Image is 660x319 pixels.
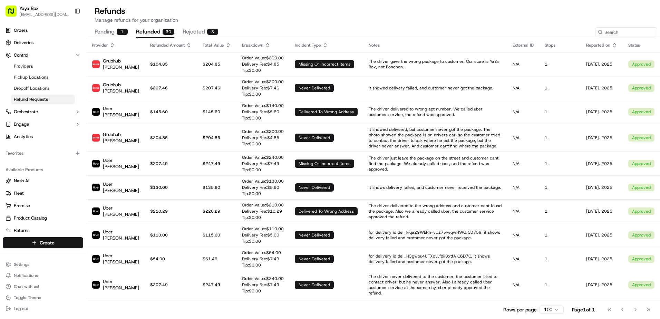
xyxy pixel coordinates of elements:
img: Uber [92,160,100,167]
p: Tip: $ 0.00 [242,141,284,147]
p: Tip: $ 0.00 [242,288,284,294]
p: The driver delivered to wrong apt number. We called uber customer service, the refund was approved. [369,106,502,117]
img: Uber [92,281,100,289]
span: Orders [14,27,28,33]
p: $110.00 [150,232,192,238]
img: 1736555255976-a54dd68f-1ca7-489b-9aae-adbdc363a1c4 [7,66,19,78]
div: External ID [513,42,534,48]
p: $204.85 [150,135,192,141]
button: Log out [3,304,83,313]
p: [PERSON_NAME] [103,187,139,194]
p: Order Value: $ 200.00 [242,55,284,61]
p: $54.00 [150,256,192,262]
p: [DATE]. 2025 [586,135,617,141]
div: approved [628,84,654,92]
p: N/A [513,256,534,262]
span: Knowledge Base [14,154,53,161]
span: Pickup Locations [14,74,48,80]
p: Grubhub [103,132,139,138]
span: • [57,126,60,131]
img: 1736555255976-a54dd68f-1ca7-489b-9aae-adbdc363a1c4 [14,107,19,113]
img: 1727276513143-84d647e1-66c0-4f92-a045-3c9f9f5dfd92 [14,66,27,78]
p: 1 [545,61,575,67]
span: Create [40,239,55,246]
p: Tip: $ 0.00 [242,91,284,97]
button: rejected [183,26,218,38]
p: Order Value: $ 240.00 [242,276,284,281]
p: $130.00 [150,185,192,190]
img: Grubhub [92,134,100,142]
img: Uber [92,108,100,116]
p: 1 [545,256,575,262]
p: Order Value: $ 200.00 [242,129,284,134]
p: [PERSON_NAME] [103,88,139,94]
p: for delivery id del_kiqa29WERh-vUZ7wwqwHWQ C0759, it shows delivery failed and customer never got... [369,230,502,241]
img: Uber [92,207,100,215]
div: 30 [163,29,174,35]
p: N/A [513,232,534,238]
p: $ 247.49 [203,161,231,166]
a: Product Catalog [6,215,80,221]
button: See all [107,88,126,97]
p: N/A [513,61,534,67]
div: never delivered [295,231,334,239]
p: Order Value: $ 54.00 [242,250,281,255]
div: delivered to wrong address [295,108,358,116]
img: Nash [7,7,21,21]
p: [PERSON_NAME] [103,112,139,118]
button: Engage [3,119,83,130]
p: Delivery Fee: $ 5.60 [242,109,284,115]
p: Delivery Fee: $ 5.60 [242,232,284,238]
span: Product Catalog [14,215,47,221]
a: Powered byPylon [49,171,84,176]
span: Analytics [14,134,33,140]
p: 1 [545,85,575,91]
p: $ 145.60 [203,109,231,115]
button: Yaya Box[EMAIL_ADDRESS][DOMAIN_NAME] [3,3,71,19]
p: Tip: $ 0.00 [242,115,284,121]
span: [EMAIL_ADDRESS][DOMAIN_NAME] [19,12,69,17]
p: Uber [103,205,139,211]
p: [DATE]. 2025 [586,282,617,288]
a: Providers [11,61,75,71]
p: [DATE]. 2025 [586,85,617,91]
div: approved [628,231,654,239]
div: 📗 [7,155,12,161]
p: 1 [545,161,575,166]
p: Order Value: $ 130.00 [242,178,284,184]
p: N/A [513,109,534,115]
p: Delivery Fee: $ 4.85 [242,135,284,141]
a: Refund Requests [11,95,75,104]
p: Grubhub [103,82,139,88]
div: Stops [545,42,575,48]
p: Grubhub [103,58,139,64]
div: approved [628,255,654,263]
div: Incident Type [295,42,358,48]
div: Available Products [3,164,83,175]
div: never delivered [295,84,334,92]
p: [PERSON_NAME] [103,285,139,291]
p: [DATE]. 2025 [586,109,617,115]
p: Delivery Fee: $ 10.29 [242,209,284,214]
p: Tip: $ 0.00 [242,262,281,268]
p: 1 [545,209,575,214]
div: Provider [92,42,139,48]
button: Toggle Theme [3,293,83,302]
p: $ 247.49 [203,282,231,288]
div: never delivered [295,183,334,192]
p: It showed delivery failed, and customer never got the package. [369,85,502,91]
p: Order Value: $ 120.00 [242,302,284,307]
div: approved [628,160,654,167]
p: Uber [103,157,139,164]
p: Welcome 👋 [7,28,126,39]
img: Grubhub [92,60,100,68]
div: never delivered [295,281,334,289]
span: Orchestrate [14,109,38,115]
span: [PERSON_NAME] [21,126,56,131]
p: [PERSON_NAME] [103,211,139,217]
div: Status [628,42,654,48]
div: approved [628,134,654,142]
span: Deliveries [14,40,33,46]
p: It showed delivered, but customer never got the package. The photo showed the package is on drive... [369,127,502,149]
p: [DATE]. 2025 [586,161,617,166]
